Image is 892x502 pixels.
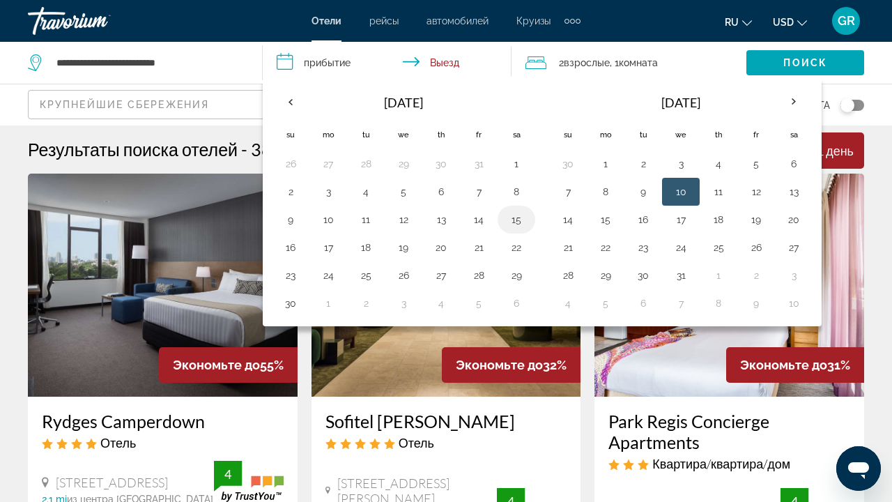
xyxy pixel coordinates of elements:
[836,446,881,491] iframe: Кнопка запуска окна обмена сообщениями
[317,210,339,229] button: Day 10
[392,266,415,285] button: Day 26
[392,294,415,313] button: Day 3
[594,294,617,313] button: Day 5
[632,154,654,174] button: Day 2
[775,86,813,118] button: Next month
[456,358,543,372] span: Экономьте до
[28,174,298,397] a: Hotel image
[241,139,247,160] span: -
[632,266,654,285] button: Day 30
[214,461,284,502] img: trustyou-badge.svg
[325,411,567,432] a: Sofitel [PERSON_NAME]
[355,294,377,313] button: Day 2
[707,182,730,201] button: Day 11
[505,238,528,257] button: Day 22
[468,266,490,285] button: Day 28
[587,86,775,119] th: [DATE]
[399,435,434,450] span: Отель
[838,14,855,28] span: GR
[325,435,567,450] div: 5 star Hotel
[392,238,415,257] button: Day 19
[505,210,528,229] button: Day 15
[263,42,512,84] button: Check in and out dates
[725,12,752,32] button: Change language
[214,466,242,482] div: 4
[610,53,658,73] span: , 1
[773,17,794,28] span: USD
[783,238,805,257] button: Day 27
[42,435,284,450] div: 4 star Hotel
[279,294,302,313] button: Day 30
[317,266,339,285] button: Day 24
[468,182,490,201] button: Day 7
[355,238,377,257] button: Day 18
[608,456,850,471] div: 3 star Apartment
[505,294,528,313] button: Day 6
[28,3,167,39] a: Travorium
[426,15,489,26] a: автомобилей
[773,12,807,32] button: Change currency
[594,182,617,201] button: Day 8
[430,154,452,174] button: Day 30
[619,57,658,68] span: Комната
[670,266,692,285] button: Day 31
[725,17,739,28] span: ru
[745,266,767,285] button: Day 2
[355,154,377,174] button: Day 28
[594,266,617,285] button: Day 29
[745,294,767,313] button: Day 9
[557,210,579,229] button: Day 14
[468,154,490,174] button: Day 31
[652,456,790,471] span: Квартира/квартира/дом
[505,266,528,285] button: Day 29
[430,182,452,201] button: Day 6
[746,50,864,75] button: Поиск
[505,182,528,201] button: Day 8
[442,347,580,383] div: 32%
[783,266,805,285] button: Day 3
[632,238,654,257] button: Day 23
[279,266,302,285] button: Day 23
[279,182,302,201] button: Day 2
[594,154,617,174] button: Day 1
[557,154,579,174] button: Day 30
[355,182,377,201] button: Day 4
[369,15,399,26] a: рейсы
[505,154,528,174] button: Day 1
[430,210,452,229] button: Day 13
[564,10,580,32] button: Extra navigation items
[670,238,692,257] button: Day 24
[783,57,827,68] span: Поиск
[100,435,136,450] span: Отель
[309,86,498,119] th: [DATE]
[726,347,864,383] div: 31%
[173,358,260,372] span: Экономьте до
[670,294,692,313] button: Day 7
[279,238,302,257] button: Day 16
[468,238,490,257] button: Day 21
[632,210,654,229] button: Day 16
[512,42,746,84] button: Travelers: 2 adults, 0 children
[317,238,339,257] button: Day 17
[608,411,850,452] a: Park Regis Concierge Apartments
[745,210,767,229] button: Day 19
[557,238,579,257] button: Day 21
[670,182,692,201] button: Day 10
[740,358,827,372] span: Экономьте до
[745,182,767,201] button: Day 12
[56,475,168,490] span: [STREET_ADDRESS]
[559,53,610,73] span: 2
[594,238,617,257] button: Day 22
[632,182,654,201] button: Day 9
[42,411,284,432] a: Rydges Camperdown
[317,182,339,201] button: Day 3
[830,99,864,112] button: Toggle map
[557,266,579,285] button: Day 28
[828,6,864,36] button: User Menu
[745,238,767,257] button: Day 26
[279,154,302,174] button: Day 26
[745,154,767,174] button: Day 5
